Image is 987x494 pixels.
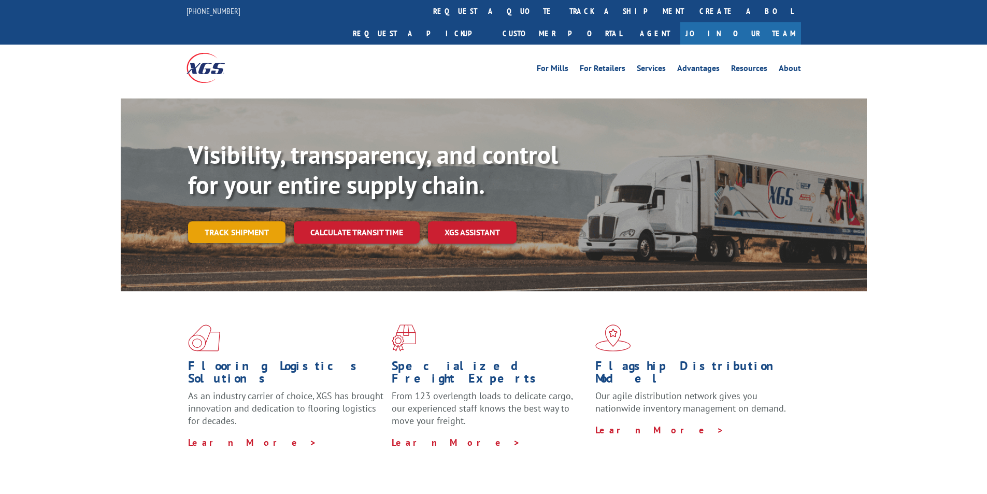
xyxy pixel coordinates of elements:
a: Calculate transit time [294,221,420,244]
a: Learn More > [392,436,521,448]
h1: Flagship Distribution Model [595,360,791,390]
img: xgs-icon-flagship-distribution-model-red [595,324,631,351]
a: Agent [630,22,680,45]
b: Visibility, transparency, and control for your entire supply chain. [188,138,558,201]
a: [PHONE_NUMBER] [187,6,240,16]
h1: Specialized Freight Experts [392,360,588,390]
a: Learn More > [188,436,317,448]
a: Join Our Team [680,22,801,45]
img: xgs-icon-focused-on-flooring-red [392,324,416,351]
a: Services [637,64,666,76]
a: About [779,64,801,76]
span: As an industry carrier of choice, XGS has brought innovation and dedication to flooring logistics... [188,390,383,427]
img: xgs-icon-total-supply-chain-intelligence-red [188,324,220,351]
a: Request a pickup [345,22,495,45]
h1: Flooring Logistics Solutions [188,360,384,390]
a: Track shipment [188,221,285,243]
a: For Retailers [580,64,625,76]
p: From 123 overlength loads to delicate cargo, our experienced staff knows the best way to move you... [392,390,588,436]
a: Customer Portal [495,22,630,45]
a: Resources [731,64,767,76]
a: Learn More > [595,424,724,436]
a: Advantages [677,64,720,76]
span: Our agile distribution network gives you nationwide inventory management on demand. [595,390,786,414]
a: XGS ASSISTANT [428,221,517,244]
a: For Mills [537,64,568,76]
